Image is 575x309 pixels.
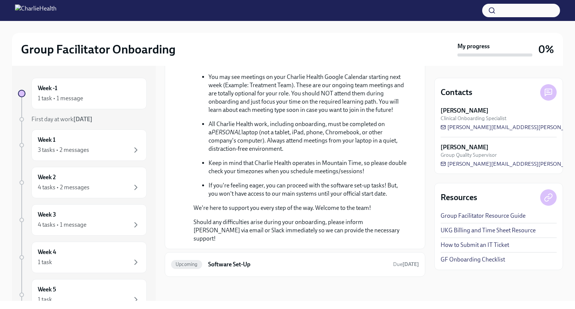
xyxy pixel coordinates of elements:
div: 1 task • 1 message [38,94,83,103]
em: PERSONAL [212,129,241,136]
h6: Week 4 [38,248,56,256]
a: How to Submit an IT Ticket [441,241,509,249]
p: If you're feeling eager, you can proceed with the software set-up tasks! But, you won't have acce... [209,181,407,198]
div: 1 task [38,296,52,304]
div: 4 tasks • 1 message [38,221,86,229]
a: GF Onboarding Checklist [441,256,505,264]
a: Week 41 task [18,242,147,273]
a: First day at work[DATE] [18,115,147,123]
strong: [PERSON_NAME] [441,143,489,152]
h4: Resources [441,192,477,203]
strong: [DATE] [73,116,92,123]
p: Should any difficulties arise during your onboarding, please inform [PERSON_NAME] via email or Sl... [194,218,407,243]
div: 1 task [38,258,52,266]
span: Group Quality Supervisor [441,152,497,159]
h2: Group Facilitator Onboarding [21,42,176,57]
span: September 16th, 2025 09:00 [393,261,419,268]
h3: 0% [538,43,554,56]
h6: Week 1 [38,136,55,144]
div: 4 tasks • 2 messages [38,183,89,192]
h6: Week 3 [38,211,56,219]
strong: [DATE] [402,261,419,267]
a: Group Facilitator Resource Guide [441,212,526,220]
h6: Week -1 [38,84,57,92]
p: You may see meetings on your Charlie Health Google Calendar starting next week (Example: Treatmen... [209,73,407,114]
p: We're here to support you every step of the way. Welcome to the team! [194,204,407,212]
p: Keep in mind that Charlie Health operates in Mountain Time, so please double check your timezones... [209,159,407,175]
h6: Week 2 [38,173,56,181]
a: UpcomingSoftware Set-UpDue[DATE] [171,258,419,270]
a: Week -11 task • 1 message [18,78,147,109]
span: Upcoming [171,261,202,267]
p: All Charlie Health work, including onboarding, must be completed on a laptop (not a tablet, iPad,... [209,120,407,153]
strong: [PERSON_NAME] [441,107,489,115]
h6: Software Set-Up [208,260,387,269]
a: Week 34 tasks • 1 message [18,204,147,236]
span: Clinical Onboarding Specialist [441,115,506,122]
strong: Please set aside about 10 hours each week during onboarding to complete your tasks! [209,51,391,66]
div: 3 tasks • 2 messages [38,146,89,154]
span: First day at work [31,116,92,123]
h4: Contacts [441,87,472,98]
h6: Week 5 [38,285,56,294]
a: Week 13 tasks • 2 messages [18,129,147,161]
a: UKG Billing and Time Sheet Resource [441,226,536,235]
a: Week 24 tasks • 2 messages [18,167,147,198]
strong: My progress [457,42,490,51]
span: Due [393,261,419,267]
img: CharlieHealth [15,4,57,16]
